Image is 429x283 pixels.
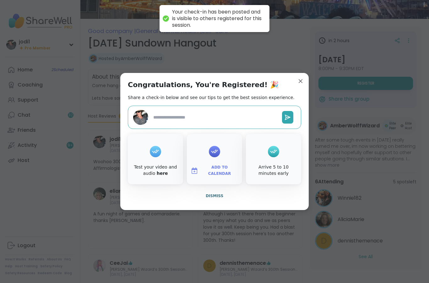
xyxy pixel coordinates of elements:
button: Dismiss [128,189,301,203]
h1: Congratulations, You're Registered! 🎉 [128,80,279,89]
img: ShareWell Logomark [191,167,198,175]
span: Dismiss [206,194,223,198]
img: jodi1 [133,110,148,125]
div: Arrive 5 to 10 minutes early [247,164,300,176]
span: Add to Calendar [201,164,238,177]
button: Add to Calendar [188,164,241,177]
a: here [157,171,168,176]
div: Your check-in has been posted and is visible to others registered for this session. [172,9,263,28]
h2: Share a check-in below and see our tips to get the best session experience. [128,94,295,101]
div: Test your video and audio [129,164,182,176]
